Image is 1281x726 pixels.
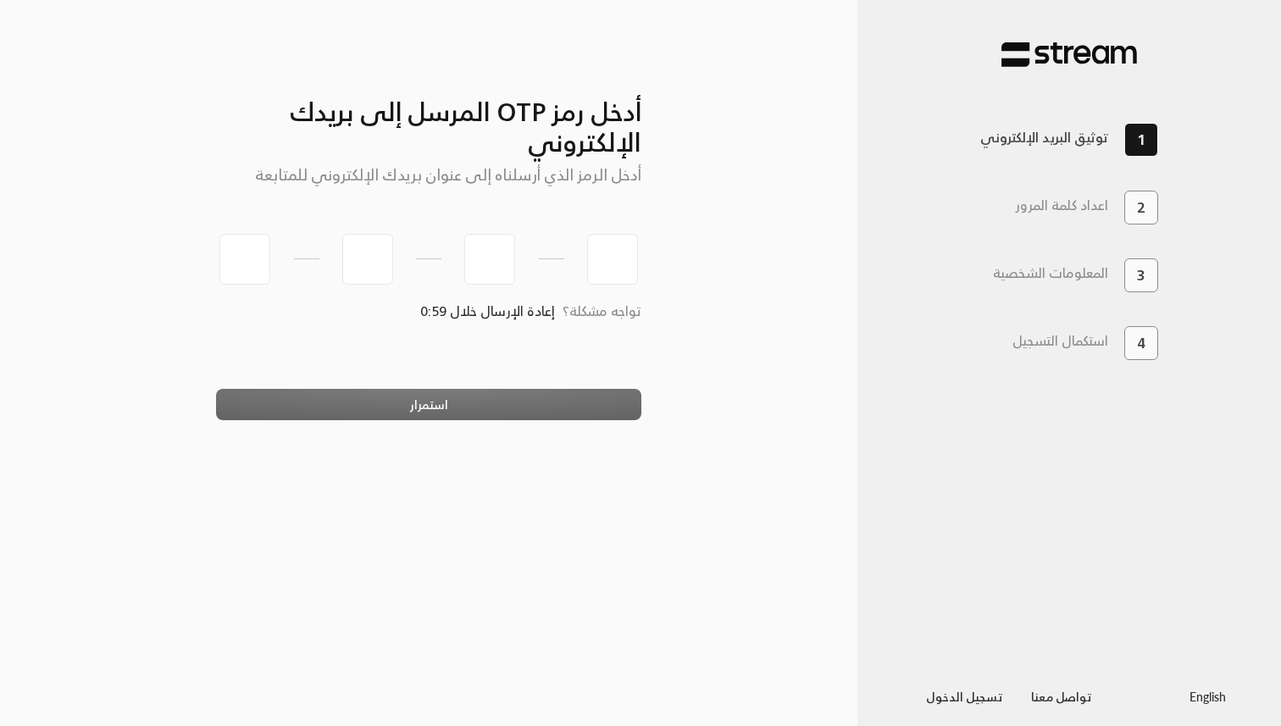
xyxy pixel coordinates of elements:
h3: اعداد كلمة المرور [1015,197,1108,213]
span: تواجه مشكلة؟ [563,299,641,323]
h3: المعلومات الشخصية [993,265,1108,281]
span: 2 [1137,197,1145,218]
a: تواصل معنا [1018,686,1106,707]
h5: أدخل الرمز الذي أرسلناه إلى عنوان بريدك الإلكتروني للمتابعة [216,166,642,185]
h3: أدخل رمز OTP المرسل إلى بريدك الإلكتروني [216,69,642,158]
span: إعادة الإرسال خلال 0:59 [421,299,555,323]
h3: توثيق البريد الإلكتروني [980,130,1108,146]
span: 4 [1137,333,1145,353]
h3: استكمال التسجيل [1012,333,1108,349]
img: Stream Pay [1001,42,1137,68]
a: تسجيل الدخول [912,686,1018,707]
span: 3 [1137,265,1145,285]
button: تسجيل الدخول [912,680,1018,712]
a: English [1189,680,1226,712]
button: تواصل معنا [1018,680,1106,712]
span: 1 [1137,129,1145,151]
